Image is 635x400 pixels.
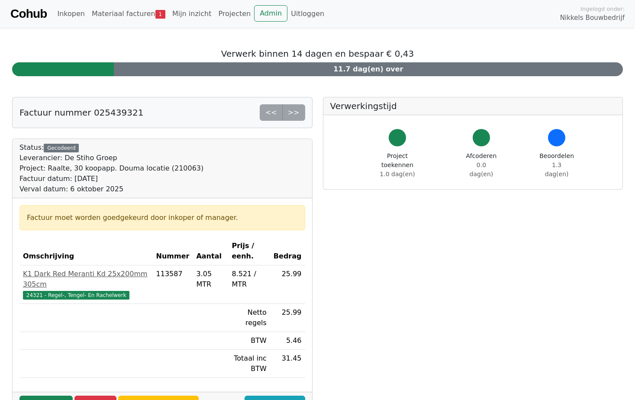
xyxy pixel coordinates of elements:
a: Mijn inzicht [169,5,215,23]
div: Verval datum: 6 oktober 2025 [19,184,203,194]
div: K1 Dark Red Meranti Kd 25x200mm 305cm [23,269,149,290]
a: Materiaal facturen1 [88,5,169,23]
h5: Verwerk binnen 14 dagen en bespaar € 0,43 [12,48,623,59]
th: Nummer [153,237,193,265]
div: 8.521 / MTR [232,269,266,290]
span: Ingelogd onder: [580,5,625,13]
div: Project: Raalte, 30 koopapp. Douma locatie (210063) [19,163,203,174]
a: Admin [254,5,287,22]
div: Leverancier: De Stiho Groep [19,153,203,163]
h5: Verwerkingstijd [330,101,616,111]
a: Cohub [10,3,47,24]
span: 1.3 dag(en) [545,161,569,177]
th: Bedrag [270,237,305,265]
td: 31.45 [270,350,305,378]
div: Status: [19,142,203,194]
a: Uitloggen [287,5,328,23]
div: Gecodeerd [44,144,79,152]
td: 5.46 [270,332,305,350]
div: 11.7 dag(en) over [114,62,623,76]
div: Project toekennen [372,152,423,179]
span: 0.0 dag(en) [470,161,493,177]
td: 25.99 [270,304,305,332]
a: Inkopen [54,5,88,23]
div: Factuur datum: [DATE] [19,174,203,184]
div: Beoordelen [539,152,574,179]
span: 1 [155,10,165,19]
th: Omschrijving [19,237,153,265]
a: Projecten [215,5,254,23]
div: Afcoderen [465,152,498,179]
a: K1 Dark Red Meranti Kd 25x200mm 305cm24321 - Regel-, Tengel- En Rachelwerk [23,269,149,300]
div: 3.05 MTR [196,269,225,290]
td: 113587 [153,265,193,304]
td: Netto regels [228,304,270,332]
td: Totaal inc BTW [228,350,270,378]
h5: Factuur nummer 025439321 [19,107,143,118]
th: Aantal [193,237,228,265]
th: Prijs / eenh. [228,237,270,265]
span: 1.0 dag(en) [380,171,415,177]
span: Nikkels Bouwbedrijf [560,13,625,23]
td: BTW [228,332,270,350]
span: 24321 - Regel-, Tengel- En Rachelwerk [23,291,129,300]
div: Factuur moet worden goedgekeurd door inkoper of manager. [27,213,298,223]
td: 25.99 [270,265,305,304]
